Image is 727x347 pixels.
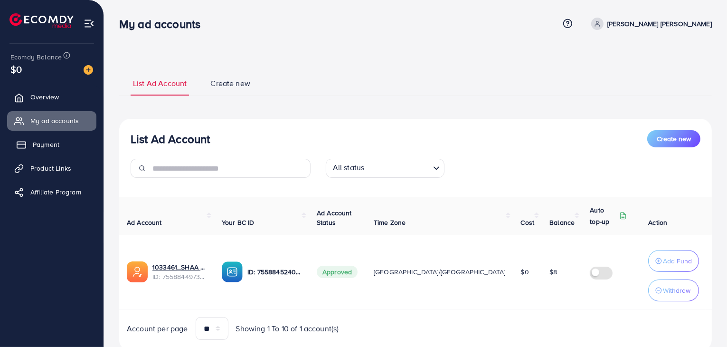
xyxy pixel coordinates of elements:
span: Time Zone [374,218,406,227]
span: Create new [657,134,691,144]
span: Approved [317,266,358,278]
a: Product Links [7,159,96,178]
button: Add Fund [648,250,699,272]
div: Search for option [326,159,444,178]
img: image [84,65,93,75]
span: My ad accounts [30,116,79,125]
span: Balance [549,218,575,227]
span: $0 [10,62,22,76]
span: Create new [210,78,250,89]
span: Account per page [127,323,188,334]
img: ic-ads-acc.e4c84228.svg [127,261,148,282]
img: logo [9,13,74,28]
span: $8 [549,267,557,277]
span: Affiliate Program [30,187,81,197]
button: Withdraw [648,280,699,301]
span: Payment [33,140,59,149]
div: <span class='underline'>1033461_SHAA SAAB_1759930851733</span></br>7558844973584531463 [152,262,207,282]
span: Product Links [30,164,71,173]
span: Overview [30,92,59,102]
p: Add Fund [663,255,692,267]
p: Withdraw [663,285,690,296]
a: 1033461_SHAA SAAB_1759930851733 [152,262,207,272]
p: ID: 7558845240342446097 [247,266,302,278]
a: [PERSON_NAME] [PERSON_NAME] [587,18,712,30]
img: menu [84,18,94,29]
span: Cost [521,218,535,227]
span: All status [331,160,367,175]
a: Payment [7,135,96,154]
a: Affiliate Program [7,183,96,202]
img: ic-ba-acc.ded83a64.svg [222,261,243,282]
h3: List Ad Account [131,132,210,146]
span: [GEOGRAPHIC_DATA]/[GEOGRAPHIC_DATA] [374,267,506,277]
h3: My ad accounts [119,17,208,31]
span: Showing 1 To 10 of 1 account(s) [236,323,339,334]
a: Overview [7,87,96,106]
span: Ad Account [127,218,162,227]
p: [PERSON_NAME] [PERSON_NAME] [607,18,712,29]
button: Create new [647,130,700,147]
p: Auto top-up [590,204,617,227]
a: My ad accounts [7,111,96,130]
span: ID: 7558844973584531463 [152,272,207,281]
span: Action [648,218,667,227]
span: List Ad Account [133,78,187,89]
iframe: Chat [687,304,720,340]
span: Ad Account Status [317,208,352,227]
span: Your BC ID [222,218,255,227]
span: Ecomdy Balance [10,52,62,62]
input: Search for option [367,161,429,175]
span: $0 [521,267,529,277]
